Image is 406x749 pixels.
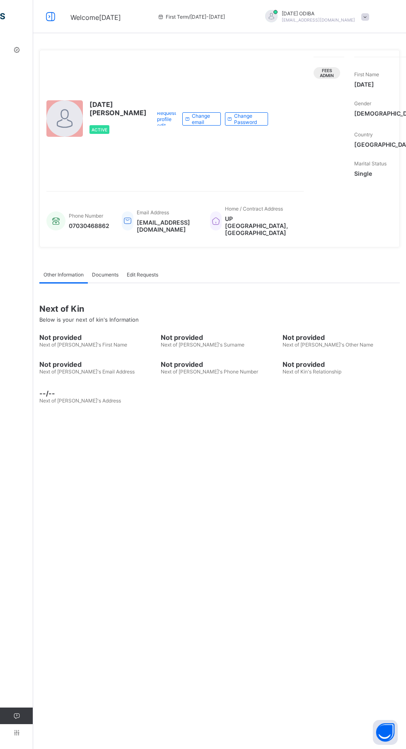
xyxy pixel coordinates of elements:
span: Next of [PERSON_NAME]'s Surname [161,342,244,348]
span: Fees Admin [320,68,334,78]
span: Gender [354,100,371,107]
span: Not provided [161,360,278,368]
span: Marital Status [354,160,387,167]
span: [DATE] [PERSON_NAME] [89,100,147,117]
span: --/-- [39,389,157,398]
span: Country [354,131,373,138]
span: Phone Number [69,213,103,219]
span: Next of Kin's Relationship [283,368,341,375]
span: Next of Kin [39,304,400,314]
span: Request profile edit [157,110,176,128]
span: Home / Contract Address [225,206,283,212]
span: Change Password [234,113,261,125]
div: FRIDAYODIBA [257,10,373,24]
span: session/term information [157,14,225,20]
span: Not provided [39,360,157,368]
span: Next of [PERSON_NAME]'s Phone Number [161,368,258,375]
span: [EMAIL_ADDRESS][DOMAIN_NAME] [137,219,198,233]
span: Not provided [283,360,400,368]
span: First Name [354,71,379,78]
span: Welcome [DATE] [70,13,121,22]
span: [DATE] ODIBA [282,10,355,17]
span: Next of [PERSON_NAME]'s Email Address [39,368,135,375]
span: Email Address [137,209,169,216]
span: Documents [92,271,118,278]
span: Next of [PERSON_NAME]'s Address [39,398,121,404]
button: Open asap [373,720,398,745]
span: Not provided [283,333,400,342]
span: UP [GEOGRAPHIC_DATA], [GEOGRAPHIC_DATA] [225,215,295,236]
span: Other Information [43,271,84,278]
span: Change email [192,113,214,125]
span: Next of [PERSON_NAME]'s First Name [39,342,127,348]
span: 07030468862 [69,222,109,229]
span: Not provided [39,333,157,342]
span: Not provided [161,333,278,342]
span: Next of [PERSON_NAME]'s Other Name [283,342,373,348]
span: Edit Requests [127,271,158,278]
span: [EMAIL_ADDRESS][DOMAIN_NAME] [282,17,355,22]
span: Active [92,127,107,132]
span: Below is your next of kin's Information [39,316,139,323]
